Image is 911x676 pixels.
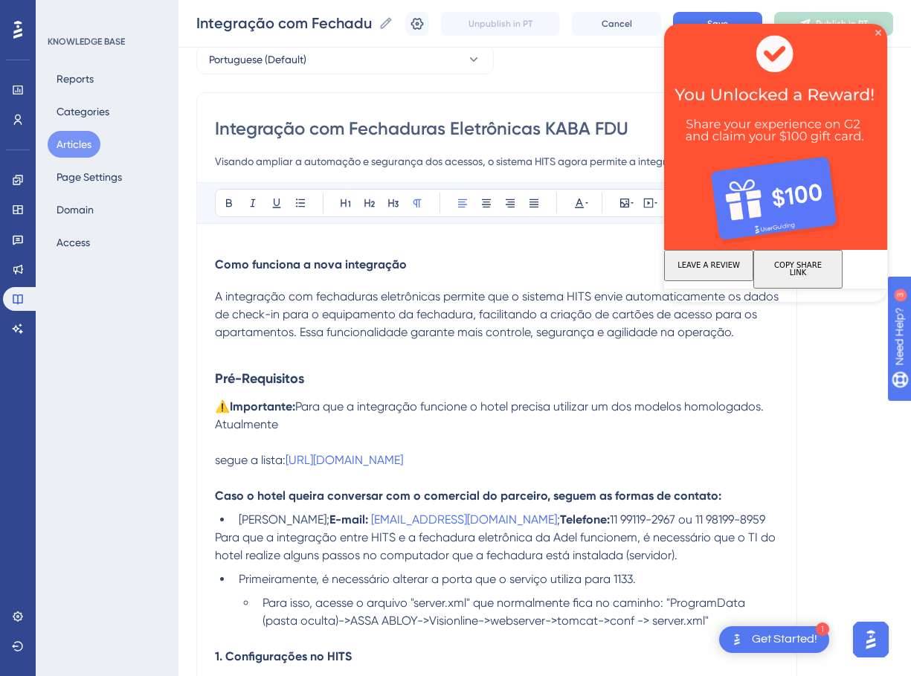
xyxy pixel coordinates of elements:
[215,289,782,339] span: A integração com fechaduras eletrônicas permite que o sistema HITS envie automaticamente os dados...
[215,453,286,467] span: segue a lista:
[209,51,306,68] span: Portuguese (Default)
[48,229,99,256] button: Access
[719,626,829,653] div: Open Get Started! checklist, remaining modules: 1
[602,18,632,30] span: Cancel
[211,6,217,12] div: Close Preview
[707,18,728,30] span: Save
[215,649,352,663] strong: 1. Configurações no HITS
[215,117,779,141] input: Article Title
[286,453,403,467] a: [URL][DOMAIN_NAME]
[103,7,108,19] div: 3
[673,12,762,36] button: Save
[89,226,178,265] button: COPY SHARE LINK
[48,164,131,190] button: Page Settings
[469,18,532,30] span: Unpublish in PT
[215,417,278,431] span: Atualmente
[557,512,560,527] span: ;
[48,36,125,48] div: KNOWLEDGE BASE
[48,131,100,158] button: Articles
[196,13,373,33] input: Article Name
[215,399,295,413] strong: ⚠️Importante:
[48,65,103,92] button: Reports
[610,512,765,527] span: 11 99119-2967 ou 11 98199-8959
[572,12,661,36] button: Cancel
[215,530,779,562] span: Para que a integração entre HITS e a fechadura eletrônica da Adel funcionem, é necessário que o T...
[560,512,610,527] strong: Telefone:
[215,489,721,503] strong: Caso o hotel queira conversar com o comercial do parceiro, seguem as formas de contato:
[263,596,748,628] span: Para isso, acesse o arquivo "server.xml" que normalmente fica no caminho: "ProgramData (pasta ocu...
[48,98,118,125] button: Categories
[441,12,560,36] button: Unpublish in PT
[329,512,368,527] strong: E-mail:
[239,572,636,586] span: Primeiramente, é necessário alterar a porta que o serviço utiliza para 1133.
[35,4,93,22] span: Need Help?
[816,18,868,30] span: Publish in PT
[849,617,893,662] iframe: UserGuiding AI Assistant Launcher
[816,622,829,636] div: 1
[215,152,779,170] input: Article Description
[728,631,746,648] img: launcher-image-alternative-text
[774,12,893,36] button: Publish in PT
[752,631,817,648] div: Get Started!
[48,196,103,223] button: Domain
[371,512,557,527] a: [EMAIL_ADDRESS][DOMAIN_NAME]
[239,512,329,527] span: [PERSON_NAME];
[196,45,494,74] button: Portuguese (Default)
[215,370,304,387] strong: Pré-Requisitos
[295,399,764,413] span: Para que a integração funcione o hotel precisa utilizar um dos modelos homologados.
[215,257,407,271] span: Como funciona a nova integração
